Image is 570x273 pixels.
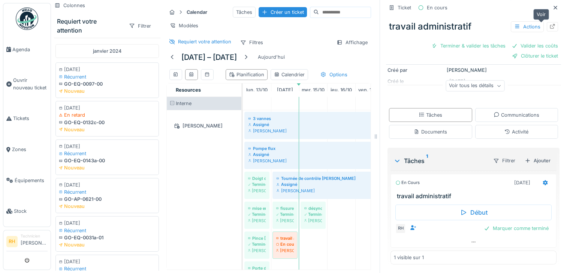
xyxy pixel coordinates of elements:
[59,258,156,265] div: [DATE]
[59,143,156,150] div: [DATE]
[59,111,156,119] div: En retard
[15,177,48,184] span: Équipements
[248,211,266,217] div: Terminé
[386,17,561,36] div: travail administratif
[509,51,561,61] div: Clôturer le ticket
[481,223,552,233] div: Marquer comme terminé
[395,205,552,220] div: Début
[13,115,48,122] span: Tickets
[59,196,156,203] div: GO-AP-0621-00
[3,134,51,165] a: Zones
[248,218,266,224] div: [PERSON_NAME]
[59,126,156,133] div: Nouveau
[426,156,428,165] sup: 1
[276,211,294,217] div: Terminé
[333,37,371,48] div: Affichage
[59,234,156,241] div: GO-EQ-0031a-01
[248,241,266,247] div: Terminé
[356,85,383,95] a: 17 octobre 2025
[427,4,447,11] div: En cours
[248,235,266,241] div: Pince [PERSON_NAME]
[414,128,447,135] div: Documents
[178,38,231,45] div: Requiert votre attention
[248,116,434,122] div: 3 vannes
[171,121,237,131] div: [PERSON_NAME]
[59,220,156,227] div: [DATE]
[300,85,326,95] a: 15 octobre 2025
[522,156,554,166] div: Ajouter
[509,41,561,51] div: Valider les coûts
[398,4,411,11] div: Ticket
[276,218,294,224] div: [PERSON_NAME]
[514,179,530,186] div: [DATE]
[276,248,294,254] div: [PERSON_NAME]
[387,67,560,74] div: [PERSON_NAME]
[59,181,156,188] div: [DATE]
[59,88,156,95] div: Nouveau
[59,203,156,210] div: Nouveau
[276,205,294,211] div: fissure sur le capuchon du compte goute
[166,20,202,31] div: Modèles
[176,101,191,106] span: Interne
[59,119,156,126] div: GO-EQ-0132c-00
[3,34,51,65] a: Agenda
[3,65,51,103] a: Ouvrir nouveau ticket
[511,21,544,32] div: Actions
[248,128,434,134] div: [PERSON_NAME]
[176,87,201,93] span: Resources
[393,156,487,165] div: Tâches
[59,150,156,157] div: Récurrent
[3,103,51,134] a: Tickets
[59,227,156,234] div: Récurrent
[419,111,442,119] div: Tâches
[59,241,156,248] div: Nouveau
[248,151,434,157] div: Assigné
[229,71,264,78] div: Planification
[57,17,123,35] div: Requiert votre attention
[184,9,210,16] strong: Calendar
[504,128,528,135] div: Activité
[181,53,237,62] h5: [DATE] – [DATE]
[446,80,504,91] div: Voir tous les détails
[59,164,156,171] div: Nouveau
[6,236,18,247] li: RH
[248,181,266,187] div: Terminé
[233,7,256,18] div: Tâches
[14,208,48,215] span: Stock
[248,122,434,128] div: Assigné
[275,85,295,95] a: 14 octobre 2025
[428,41,509,51] div: Terminer & valider les tâches
[59,66,156,73] div: [DATE]
[276,241,294,247] div: En cours
[395,223,406,234] div: RH
[248,175,266,181] div: Doigt de prise format Rhinovita gouttes
[3,196,51,227] a: Stock
[126,21,154,31] div: Filtrer
[248,188,266,194] div: [PERSON_NAME]
[244,85,269,95] a: 13 octobre 2025
[248,145,434,151] div: Pompe flux
[12,146,48,153] span: Zones
[304,218,322,224] div: [PERSON_NAME]
[55,44,159,58] div: janvier 2024
[533,9,549,20] div: Voir
[274,71,305,78] div: Calendrier
[387,67,444,74] div: Créé par
[276,188,434,194] div: [PERSON_NAME]
[304,211,322,217] div: Terminé
[276,175,434,181] div: Tournée de contrôle [PERSON_NAME]
[317,69,351,80] div: Options
[304,205,322,211] div: désynchronisation au niveau de la V2000
[12,46,48,53] span: Agenda
[21,233,48,239] div: Technicien
[59,80,156,88] div: GO-EQ-0097-00
[3,165,51,196] a: Équipements
[6,233,48,251] a: RH Technicien[PERSON_NAME]
[13,77,48,91] span: Ouvrir nouveau ticket
[59,265,156,272] div: Récurrent
[59,188,156,196] div: Récurrent
[494,111,539,119] div: Communications
[255,52,288,62] div: Aujourd'hui
[276,235,294,241] div: travail administratif
[248,265,266,271] div: Porte de la zone leal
